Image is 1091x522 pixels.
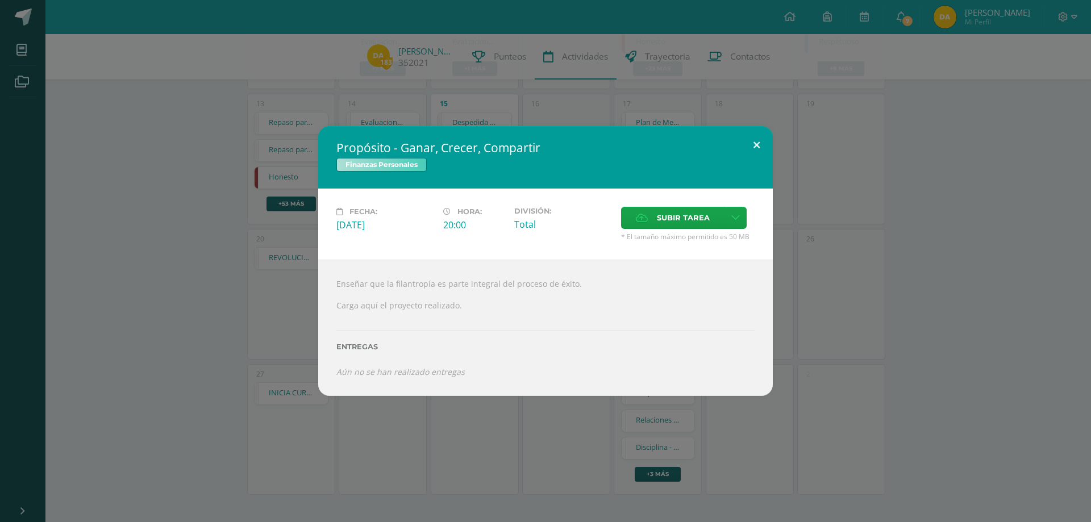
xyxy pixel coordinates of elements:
[336,158,427,172] span: Finanzas Personales
[318,260,773,396] div: Enseñar que la filantropía es parte integral del proceso de éxito. Carga aquí el proyecto realizado.
[657,207,710,228] span: Subir tarea
[349,207,377,216] span: Fecha:
[740,126,773,165] button: Close (Esc)
[443,219,505,231] div: 20:00
[514,218,612,231] div: Total
[336,140,755,156] h2: Propósito - Ganar, Crecer, Compartir
[336,343,755,351] label: Entregas
[336,219,434,231] div: [DATE]
[457,207,482,216] span: Hora:
[621,232,755,241] span: * El tamaño máximo permitido es 50 MB
[514,207,612,215] label: División:
[336,366,465,377] i: Aún no se han realizado entregas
